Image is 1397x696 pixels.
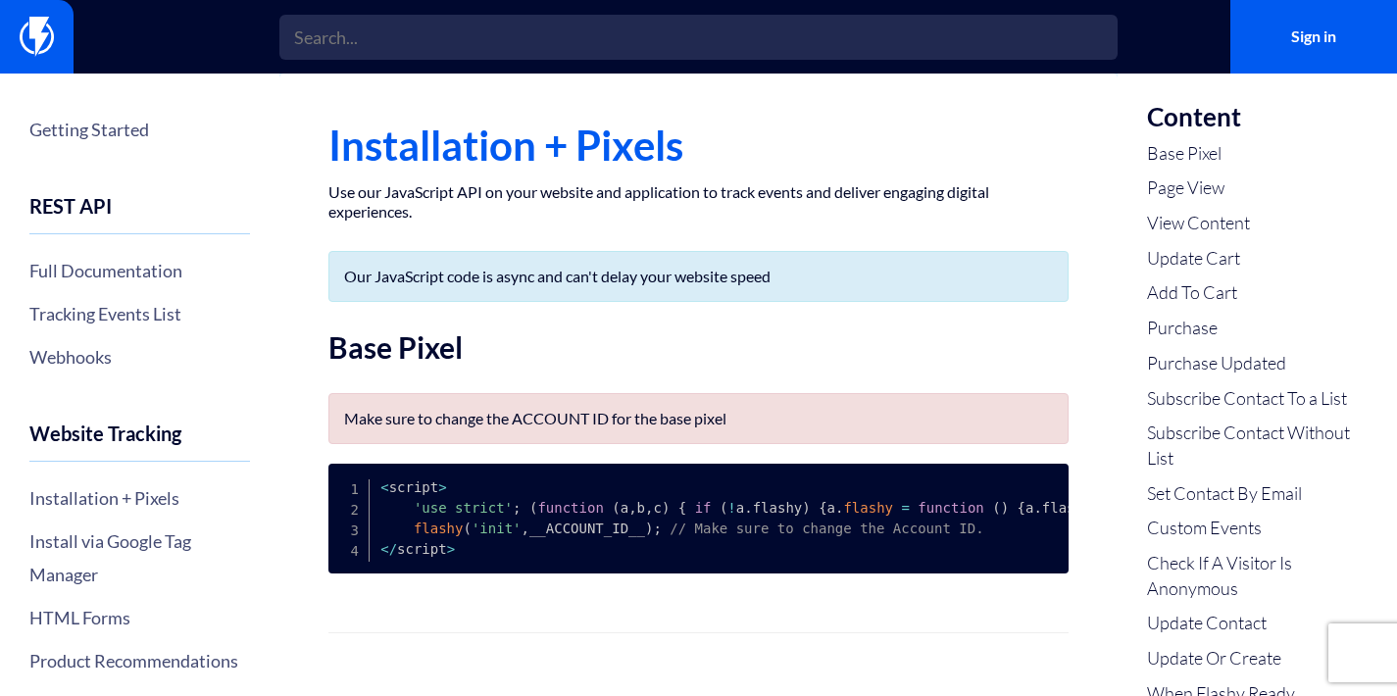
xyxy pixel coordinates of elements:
span: ; [513,500,521,516]
a: Getting Started [29,113,250,146]
p: Use our JavaScript API on your website and application to track events and deliver engaging digit... [328,182,1069,222]
span: function [918,500,983,516]
span: 'init' [472,521,522,536]
a: Subscribe Contact To a List [1147,386,1368,412]
a: Set Contact By Email [1147,481,1368,507]
span: > [447,541,455,557]
span: 'use strict' [414,500,513,516]
span: . [835,500,843,516]
span: , [628,500,636,516]
a: Page View [1147,175,1368,201]
h1: Installation + Pixels [328,123,1069,168]
a: Full Documentation [29,254,250,287]
a: Update Cart [1147,246,1368,272]
h3: Content [1147,103,1368,131]
span: { [678,500,686,516]
span: , [645,500,653,516]
span: ) [662,500,670,516]
span: // Make sure to change the Account ID. [670,521,983,536]
a: Subscribe Contact Without List [1147,421,1368,471]
span: ) [1001,500,1009,516]
h4: REST API [29,195,250,234]
input: Search... [279,15,1118,60]
a: Update Or Create [1147,646,1368,671]
span: = [901,500,909,516]
a: Custom Events [1147,516,1368,541]
a: Base Pixel [1147,141,1368,167]
h2: Base Pixel [328,331,1069,364]
span: ( [612,500,620,516]
span: ( [463,521,471,536]
span: , [522,521,529,536]
a: Product Recommendations [29,644,250,677]
p: Our JavaScript code is async and can't delay your website speed [344,267,1053,286]
a: View Content [1147,211,1368,236]
span: ! [727,500,735,516]
span: ; [653,521,661,536]
span: < [380,541,388,557]
h4: Website Tracking [29,423,250,462]
span: > [438,479,446,495]
a: Check If A Visitor Is Anonymous [1147,551,1368,601]
span: flashy [843,500,893,516]
span: { [819,500,826,516]
p: Make sure to change the ACCOUNT ID for the base pixel [344,409,1053,428]
span: < [380,479,388,495]
span: { [1018,500,1025,516]
span: . [1033,500,1041,516]
span: ( [992,500,1000,516]
span: / [389,541,397,557]
a: Purchase Updated [1147,351,1368,376]
span: function [537,500,603,516]
a: Purchase [1147,316,1368,341]
span: ) [645,521,653,536]
a: Add To Cart [1147,280,1368,306]
span: if [695,500,712,516]
a: Installation + Pixels [29,481,250,515]
span: . [744,500,752,516]
span: ) [802,500,810,516]
span: ( [720,500,727,516]
a: Webhooks [29,340,250,373]
a: Tracking Events List [29,297,250,330]
a: Install via Google Tag Manager [29,524,250,591]
span: a b c [621,500,662,516]
span: ( [529,500,537,516]
a: Update Contact [1147,611,1368,636]
a: HTML Forms [29,601,250,634]
span: flashy [414,521,464,536]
